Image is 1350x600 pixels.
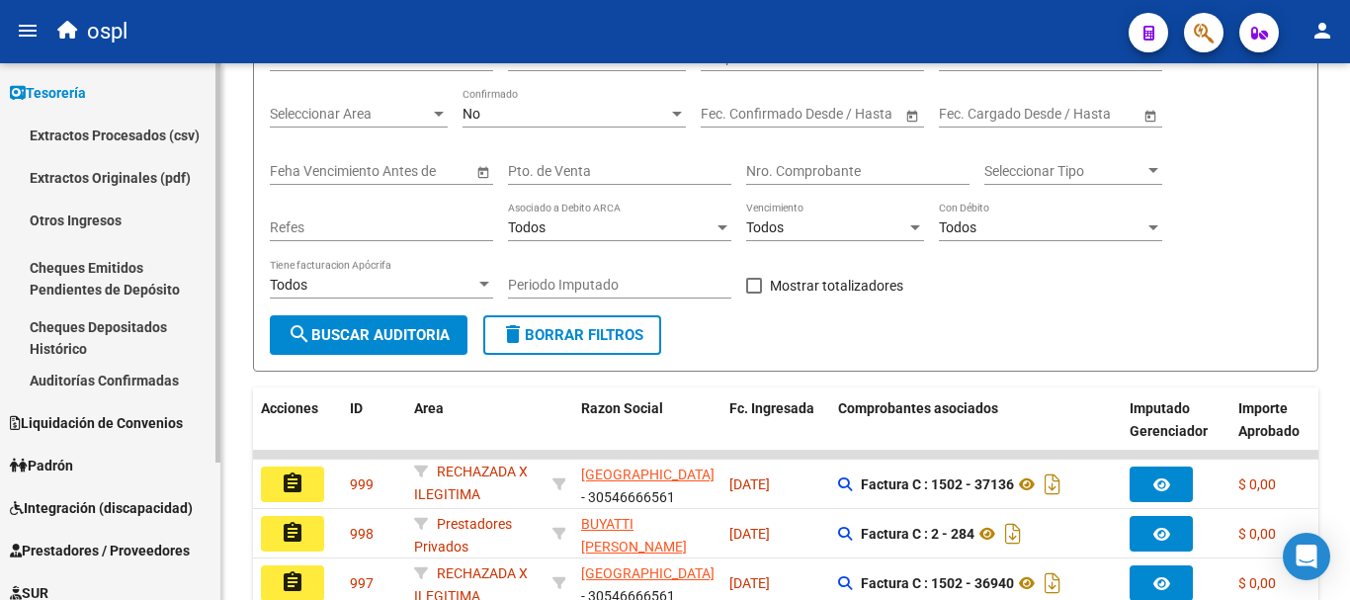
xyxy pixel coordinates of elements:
[838,400,998,416] span: Comprobantes asociados
[1000,518,1026,550] i: Descargar documento
[342,387,406,474] datatable-header-cell: ID
[508,219,546,235] span: Todos
[288,326,450,344] span: Buscar Auditoria
[1230,387,1339,474] datatable-header-cell: Importe Aprobado
[830,387,1122,474] datatable-header-cell: Comprobantes asociados
[1238,400,1300,439] span: Importe Aprobado
[501,326,643,344] span: Borrar Filtros
[10,540,190,561] span: Prestadores / Proveedores
[1238,476,1276,492] span: $ 0,00
[270,315,467,355] button: Buscar Auditoria
[350,526,374,542] span: 998
[701,106,762,123] input: Start date
[350,476,374,492] span: 999
[472,161,493,182] button: Open calendar
[10,412,183,434] span: Liquidación de Convenios
[939,106,1000,123] input: Start date
[253,387,342,474] datatable-header-cell: Acciones
[901,105,922,126] button: Open calendar
[1283,533,1330,580] div: Open Intercom Messenger
[281,521,304,545] mat-icon: assignment
[1040,567,1065,599] i: Descargar documento
[270,106,430,123] span: Seleccionar Area
[984,163,1144,180] span: Seleccionar Tipo
[281,471,304,495] mat-icon: assignment
[288,322,311,346] mat-icon: search
[1238,575,1276,591] span: $ 0,00
[87,10,127,53] span: ospl
[501,322,525,346] mat-icon: delete
[861,575,1014,591] strong: Factura C : 1502 - 36940
[1139,105,1160,126] button: Open calendar
[483,315,661,355] button: Borrar Filtros
[10,497,193,519] span: Integración (discapacidad)
[581,516,687,555] span: BUYATTI [PERSON_NAME]
[270,277,307,293] span: Todos
[581,513,714,555] div: - 27334237465
[729,575,770,591] span: [DATE]
[406,387,545,474] datatable-header-cell: Area
[746,219,784,235] span: Todos
[1310,19,1334,43] mat-icon: person
[350,400,363,416] span: ID
[770,274,903,298] span: Mostrar totalizadores
[1040,469,1065,500] i: Descargar documento
[414,464,528,502] span: RECHAZADA X ILEGITIMA
[414,516,512,555] span: Prestadores Privados
[581,467,715,482] span: [GEOGRAPHIC_DATA]
[581,565,715,581] span: [GEOGRAPHIC_DATA]
[729,476,770,492] span: [DATE]
[10,82,86,104] span: Tesorería
[350,575,374,591] span: 997
[1238,526,1276,542] span: $ 0,00
[16,19,40,43] mat-icon: menu
[1017,106,1114,123] input: End date
[729,526,770,542] span: [DATE]
[939,219,976,235] span: Todos
[1122,387,1230,474] datatable-header-cell: Imputado Gerenciador
[573,387,721,474] datatable-header-cell: Razon Social
[729,400,814,416] span: Fc. Ingresada
[1130,400,1208,439] span: Imputado Gerenciador
[581,464,714,505] div: - 30546666561
[861,526,974,542] strong: Factura C : 2 - 284
[281,570,304,594] mat-icon: assignment
[861,476,1014,492] strong: Factura C : 1502 - 37136
[779,106,876,123] input: End date
[10,455,73,476] span: Padrón
[463,106,480,122] span: No
[581,400,663,416] span: Razon Social
[261,400,318,416] span: Acciones
[414,400,444,416] span: Area
[721,387,830,474] datatable-header-cell: Fc. Ingresada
